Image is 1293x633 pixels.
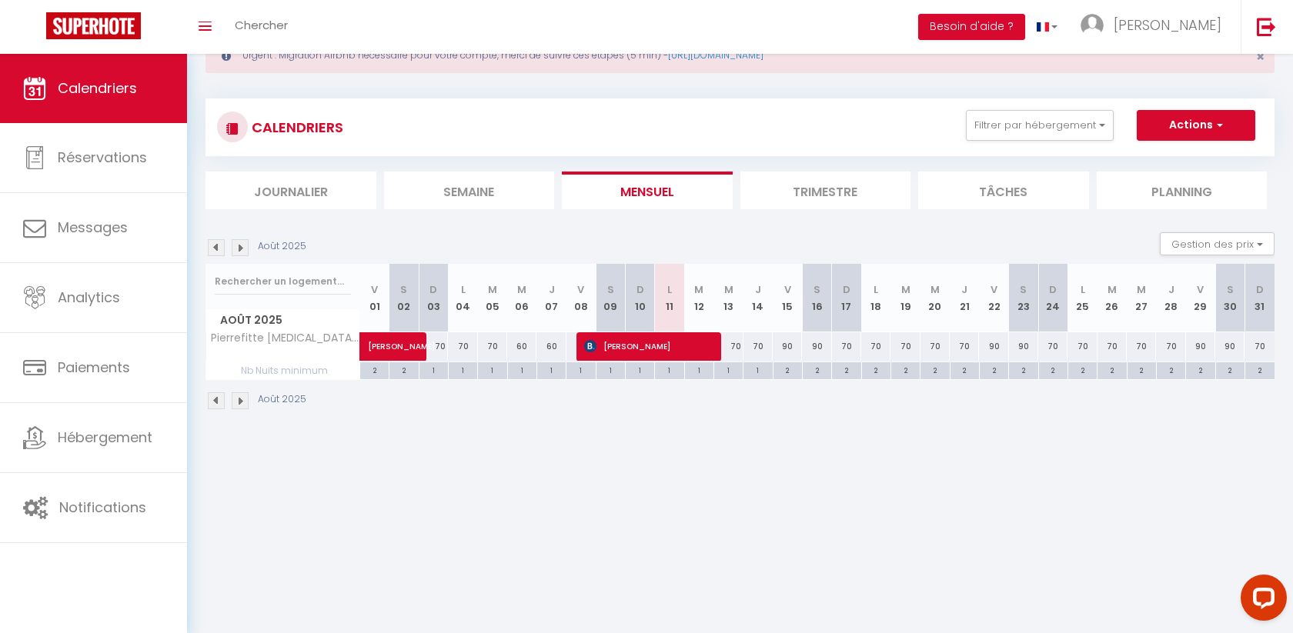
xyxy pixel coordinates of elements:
abbr: S [1227,282,1234,297]
div: 1 [478,362,506,377]
button: Gestion des prix [1160,232,1275,255]
span: [PERSON_NAME] [1114,15,1221,35]
div: 2 [389,362,418,377]
div: 1 [419,362,448,377]
div: 70 [1245,332,1275,361]
span: Messages [58,218,128,237]
abbr: D [636,282,644,297]
div: 60 [507,332,536,361]
abbr: M [1108,282,1117,297]
span: Nb Nuits minimum [206,362,359,379]
button: Filtrer par hébergement [966,110,1114,141]
div: 1 [714,362,743,377]
th: 20 [920,264,950,332]
abbr: V [371,282,378,297]
div: 90 [1215,332,1245,361]
div: 90 [1009,332,1038,361]
div: 2 [951,362,979,377]
li: Trimestre [740,172,911,209]
th: 21 [950,264,979,332]
div: 1 [537,362,566,377]
th: 15 [773,264,802,332]
div: 1 [626,362,654,377]
div: 2 [1245,362,1275,377]
span: [PERSON_NAME] [368,324,439,353]
input: Rechercher un logement... [215,268,351,295]
th: 29 [1186,264,1215,332]
th: 07 [536,264,566,332]
abbr: M [1137,282,1146,297]
div: Urgent : Migration Airbnb nécessaire pour votre compte, merci de suivre ces étapes (5 min) - [205,38,1275,73]
div: 90 [773,332,802,361]
div: 70 [478,332,507,361]
abbr: D [843,282,850,297]
div: 2 [1216,362,1245,377]
div: 1 [596,362,625,377]
li: Tâches [918,172,1089,209]
abbr: V [784,282,791,297]
abbr: D [429,282,437,297]
th: 09 [596,264,625,332]
div: 1 [566,362,595,377]
abbr: M [930,282,940,297]
th: 17 [832,264,861,332]
th: 08 [566,264,596,332]
abbr: M [488,282,497,297]
abbr: V [577,282,584,297]
div: 70 [1038,332,1067,361]
div: 70 [1098,332,1127,361]
th: 01 [360,264,389,332]
div: 70 [1156,332,1185,361]
abbr: L [461,282,466,297]
abbr: M [694,282,703,297]
th: 18 [861,264,890,332]
div: 2 [832,362,860,377]
th: 23 [1009,264,1038,332]
div: 70 [950,332,979,361]
span: Analytics [58,288,120,307]
span: Pierrefitte [MEDICAL_DATA] · Très bel appartement refait à neuf - Proche [GEOGRAPHIC_DATA] [209,332,363,344]
abbr: L [874,282,878,297]
abbr: S [814,282,820,297]
div: 2 [773,362,802,377]
abbr: S [400,282,407,297]
span: Hébergement [58,428,152,447]
div: 60 [536,332,566,361]
th: 16 [802,264,831,332]
div: 1 [655,362,683,377]
div: 2 [803,362,831,377]
div: 70 [1067,332,1097,361]
div: 1 [685,362,713,377]
a: [URL][DOMAIN_NAME] [668,48,763,62]
div: 70 [890,332,920,361]
div: 1 [449,362,477,377]
th: 31 [1245,264,1275,332]
div: 2 [1186,362,1214,377]
th: 28 [1156,264,1185,332]
div: 2 [1009,362,1037,377]
h3: CALENDRIERS [248,110,343,145]
div: 2 [1098,362,1126,377]
abbr: S [1020,282,1027,297]
div: 70 [861,332,890,361]
th: 27 [1127,264,1156,332]
div: 90 [1186,332,1215,361]
abbr: M [724,282,733,297]
img: Super Booking [46,12,141,39]
div: 2 [862,362,890,377]
img: logout [1257,17,1276,36]
th: 26 [1098,264,1127,332]
div: 2 [360,362,389,377]
div: 70 [832,332,861,361]
div: 2 [1039,362,1067,377]
th: 24 [1038,264,1067,332]
abbr: M [901,282,910,297]
th: 14 [743,264,773,332]
button: Actions [1137,110,1255,141]
iframe: LiveChat chat widget [1228,568,1293,633]
abbr: V [1197,282,1204,297]
span: Notifications [59,498,146,517]
span: Calendriers [58,78,137,98]
li: Planning [1097,172,1268,209]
